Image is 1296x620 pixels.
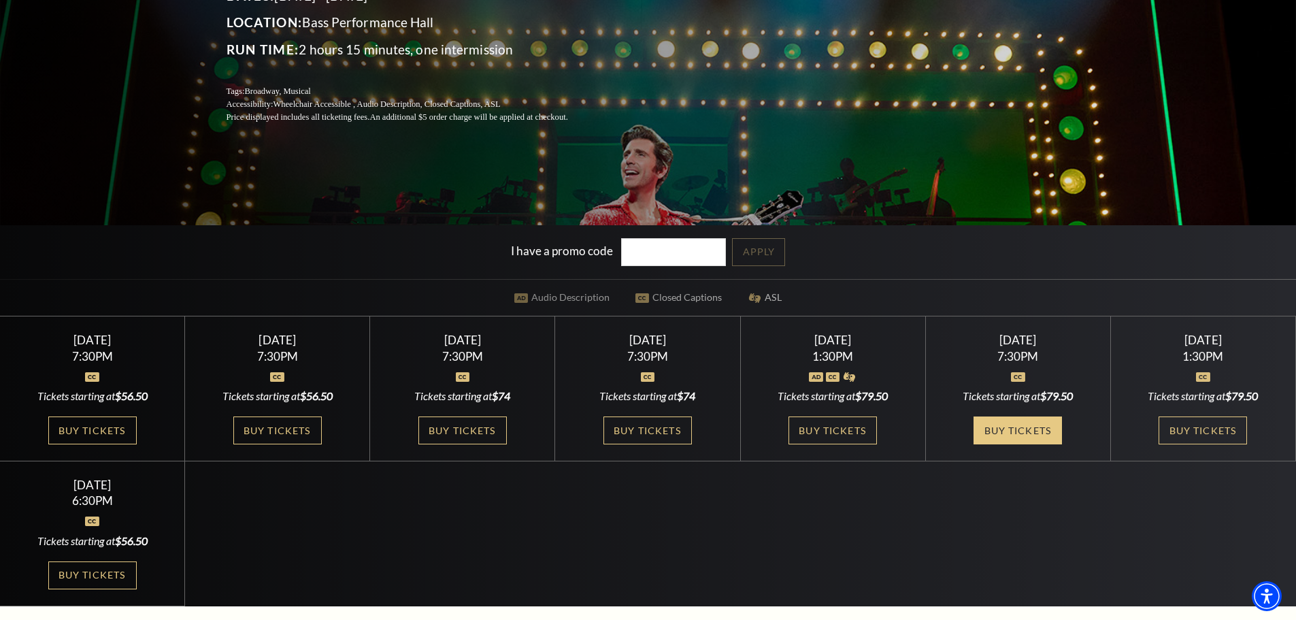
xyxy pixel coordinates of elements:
div: Tickets starting at [16,389,169,404]
span: $74 [677,389,695,402]
span: Location: [227,14,303,30]
div: 6:30PM [16,495,169,506]
p: Price displayed includes all ticketing fees. [227,111,601,124]
div: 7:30PM [16,350,169,362]
a: Buy Tickets [1159,417,1247,444]
div: Tickets starting at [942,389,1094,404]
div: Accessibility Menu [1252,581,1282,611]
div: [DATE] [16,333,169,347]
span: $79.50 [1040,389,1073,402]
div: [DATE] [757,333,909,347]
div: [DATE] [201,333,354,347]
div: Tickets starting at [571,389,724,404]
div: 7:30PM [942,350,1094,362]
span: An additional $5 order charge will be applied at checkout. [369,112,567,122]
div: Tickets starting at [386,389,539,404]
label: I have a promo code [511,244,613,258]
div: [DATE] [16,478,169,492]
a: Buy Tickets [48,417,137,444]
div: Tickets starting at [1127,389,1280,404]
div: [DATE] [942,333,1094,347]
a: Buy Tickets [233,417,322,444]
div: 7:30PM [386,350,539,362]
a: Buy Tickets [603,417,692,444]
a: Buy Tickets [48,561,137,589]
div: [DATE] [386,333,539,347]
span: $79.50 [1225,389,1258,402]
div: [DATE] [571,333,724,347]
div: 1:30PM [1127,350,1280,362]
div: Tickets starting at [201,389,354,404]
span: Broadway, Musical [244,86,310,96]
a: Buy Tickets [418,417,507,444]
span: $79.50 [855,389,888,402]
span: $56.50 [115,389,148,402]
span: Run Time: [227,42,299,57]
span: $56.50 [115,534,148,547]
p: Accessibility: [227,98,601,111]
span: $74 [492,389,510,402]
a: Buy Tickets [974,417,1062,444]
p: 2 hours 15 minutes, one intermission [227,39,601,61]
p: Tags: [227,85,601,98]
p: Bass Performance Hall [227,12,601,33]
div: 1:30PM [757,350,909,362]
div: 7:30PM [201,350,354,362]
div: Tickets starting at [16,534,169,549]
div: 7:30PM [571,350,724,362]
div: [DATE] [1127,333,1280,347]
a: Buy Tickets [788,417,877,444]
div: Tickets starting at [757,389,909,404]
span: $56.50 [300,389,333,402]
span: Wheelchair Accessible , Audio Description, Closed Captions, ASL [273,99,500,109]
